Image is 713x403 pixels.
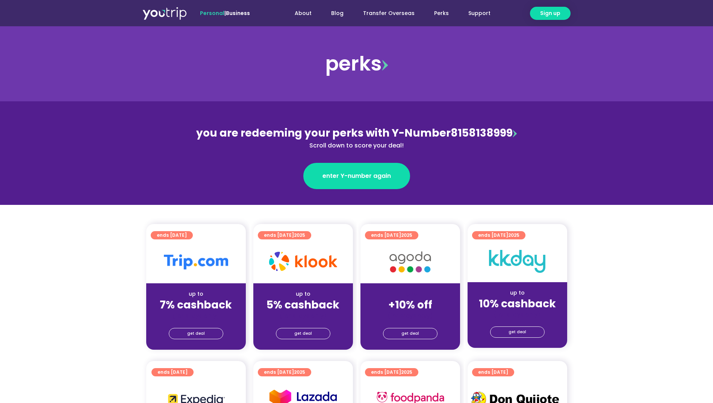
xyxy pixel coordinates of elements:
[472,368,514,376] a: ends [DATE]
[259,312,347,320] div: (for stays only)
[151,368,194,376] a: ends [DATE]
[294,328,312,339] span: get deal
[276,328,330,339] a: get deal
[152,290,240,298] div: up to
[196,126,451,140] span: you are redeeming your perks with Y-Number
[388,298,432,312] strong: +10% off
[508,232,519,238] span: 2025
[322,171,391,180] span: enter Y-number again
[401,328,419,339] span: get deal
[472,231,525,239] a: ends [DATE]2025
[187,328,205,339] span: get deal
[424,6,459,20] a: Perks
[285,6,321,20] a: About
[303,163,410,189] a: enter Y-number again
[459,6,500,20] a: Support
[294,369,305,375] span: 2025
[226,9,250,17] a: Business
[365,231,418,239] a: ends [DATE]2025
[294,232,305,238] span: 2025
[474,311,561,319] div: (for stays only)
[157,368,188,376] span: ends [DATE]
[270,6,500,20] nav: Menu
[266,298,339,312] strong: 5% cashback
[365,368,418,376] a: ends [DATE]2025
[194,141,520,150] div: Scroll down to score your deal!
[474,289,561,297] div: up to
[264,368,305,376] span: ends [DATE]
[194,125,520,150] div: 8158138999
[200,9,224,17] span: Personal
[540,9,560,17] span: Sign up
[160,298,232,312] strong: 7% cashback
[509,327,526,337] span: get deal
[200,9,250,17] span: |
[321,6,353,20] a: Blog
[490,326,545,338] a: get deal
[371,231,412,239] span: ends [DATE]
[366,312,454,320] div: (for stays only)
[258,231,311,239] a: ends [DATE]2025
[383,328,437,339] a: get deal
[169,328,223,339] a: get deal
[353,6,424,20] a: Transfer Overseas
[479,296,556,311] strong: 10% cashback
[401,369,412,375] span: 2025
[157,231,187,239] span: ends [DATE]
[151,231,193,239] a: ends [DATE]
[258,368,311,376] a: ends [DATE]2025
[259,290,347,298] div: up to
[401,232,412,238] span: 2025
[152,312,240,320] div: (for stays only)
[371,368,412,376] span: ends [DATE]
[530,7,571,20] a: Sign up
[264,231,305,239] span: ends [DATE]
[478,231,519,239] span: ends [DATE]
[403,290,417,298] span: up to
[478,368,508,376] span: ends [DATE]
